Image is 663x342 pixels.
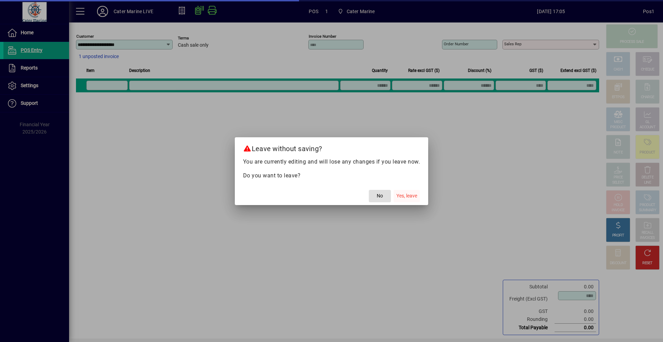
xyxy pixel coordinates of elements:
p: Do you want to leave? [243,172,420,180]
button: Yes, leave [394,190,420,202]
button: No [369,190,391,202]
h2: Leave without saving? [235,137,429,157]
p: You are currently editing and will lose any changes if you leave now. [243,158,420,166]
span: Yes, leave [396,192,417,200]
span: No [377,192,383,200]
